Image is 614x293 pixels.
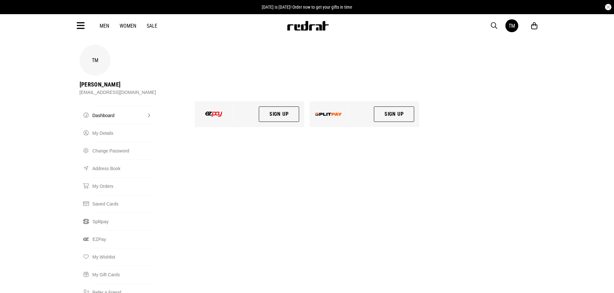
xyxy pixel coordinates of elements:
a: Saved Cards [93,195,153,213]
div: TM [509,23,515,29]
a: My Orders [93,177,153,195]
a: Splitpay [93,213,153,230]
a: Sign Up [374,106,414,122]
a: Women [120,23,136,29]
div: TM [80,45,111,76]
a: Change Password [93,142,153,160]
div: [EMAIL_ADDRESS][DOMAIN_NAME] [80,88,156,96]
a: EZPay [93,230,153,248]
img: ezpay [205,112,222,117]
a: My Gift Cards [93,266,153,283]
a: My Details [93,124,153,142]
a: Address Book [93,160,153,177]
div: [PERSON_NAME] [80,81,156,88]
a: Men [100,23,109,29]
a: Sale [147,23,157,29]
img: Redrat logo [287,21,329,31]
a: My Wishlist [93,248,153,266]
a: Sign Up [259,106,299,122]
a: Dashboard [93,106,153,124]
span: [DATE] is [DATE]! Order now to get your gifts in time [262,5,352,10]
img: splitpay [315,113,342,116]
